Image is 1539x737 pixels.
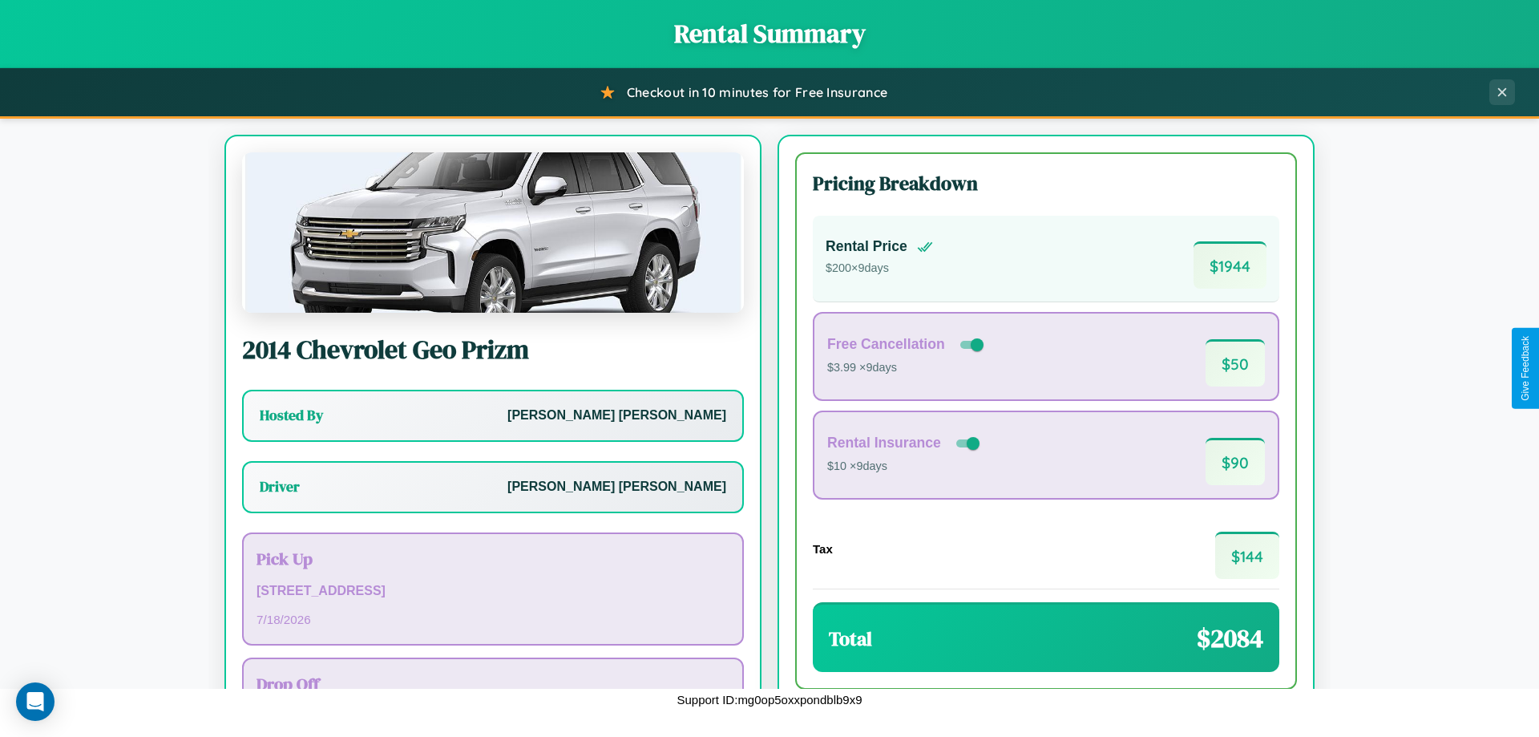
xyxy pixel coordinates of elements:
div: Give Feedback [1520,336,1531,401]
h3: Drop Off [256,672,729,695]
p: $3.99 × 9 days [827,358,987,379]
h4: Free Cancellation [827,336,945,353]
h3: Hosted By [260,406,323,425]
p: [PERSON_NAME] [PERSON_NAME] [507,404,726,427]
span: $ 2084 [1197,621,1263,656]
h3: Total [829,626,872,652]
h3: Driver [260,477,300,496]
h3: Pricing Breakdown [813,170,1279,196]
p: $10 × 9 days [827,456,983,477]
h2: 2014 Chevrolet Geo Prizm [242,332,744,367]
h1: Rental Summary [16,16,1523,51]
span: $ 1944 [1194,241,1266,289]
h4: Tax [813,542,833,556]
p: [STREET_ADDRESS] [256,580,729,603]
h4: Rental Price [826,238,907,255]
h3: Pick Up [256,547,729,570]
span: $ 90 [1206,438,1265,485]
h4: Rental Insurance [827,435,941,452]
span: Checkout in 10 minutes for Free Insurance [627,84,887,100]
p: $ 200 × 9 days [826,258,933,279]
span: $ 50 [1206,339,1265,387]
img: Chevrolet Geo Prizm [242,152,744,313]
p: 7 / 18 / 2026 [256,609,729,630]
p: Support ID: mg0op5oxxpondblb9x9 [677,689,862,711]
div: Open Intercom Messenger [16,682,55,721]
span: $ 144 [1215,532,1279,579]
p: [PERSON_NAME] [PERSON_NAME] [507,476,726,499]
